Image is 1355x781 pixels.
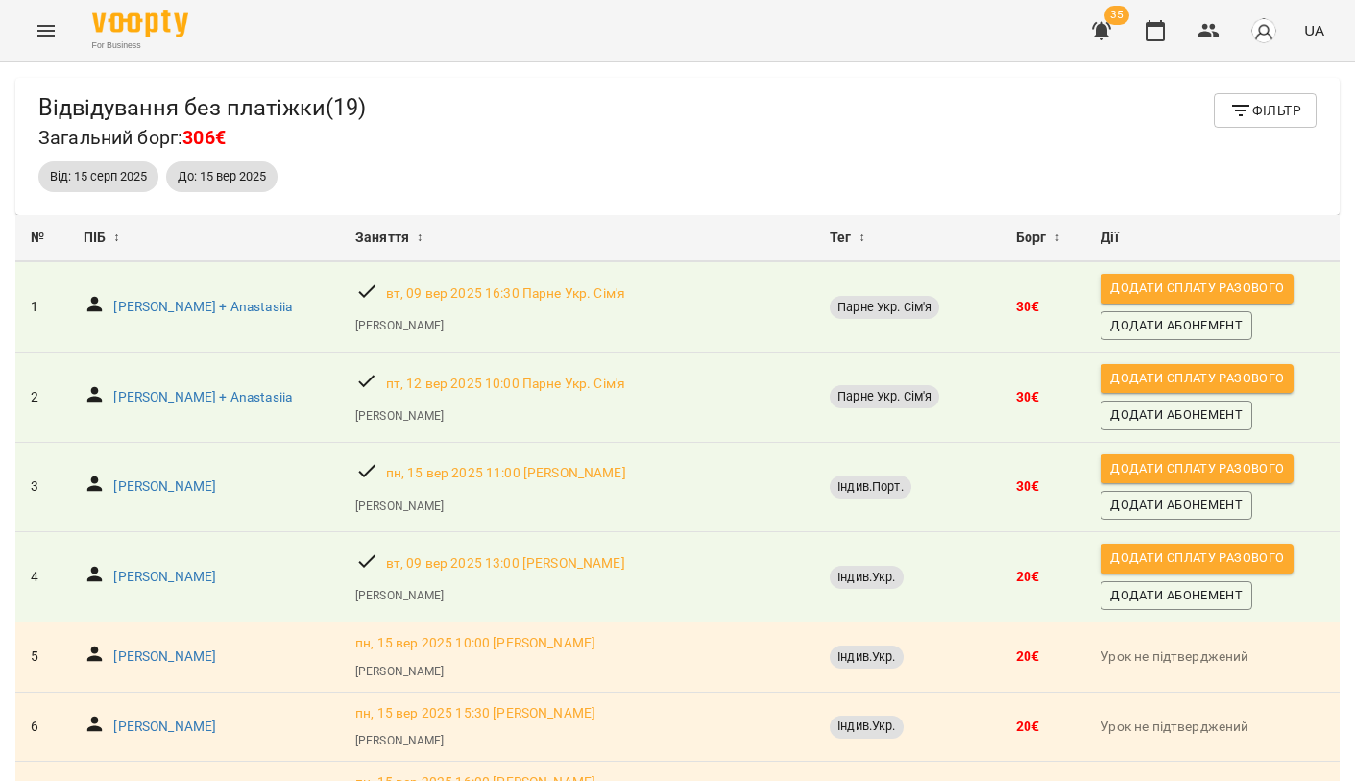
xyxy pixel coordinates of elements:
[38,168,158,185] span: Від: 15 серп 2025
[830,648,903,666] span: Індив.Укр.
[15,353,68,443] td: 2
[1016,389,1039,404] b: 30 €
[1016,299,1039,314] b: 30 €
[1110,315,1243,336] span: Додати Абонемент
[355,704,595,723] a: пн, 15 вер 2025 15:30 [PERSON_NAME]
[1110,278,1284,299] span: Додати сплату разового
[1110,495,1243,516] span: Додати Абонемент
[1101,274,1294,303] button: Додати сплату разового
[31,227,53,250] div: №
[1054,227,1060,250] span: ↕
[830,299,939,316] span: Парне Укр. Сім'я
[1101,454,1294,483] button: Додати сплату разового
[1101,364,1294,393] button: Додати сплату разового
[1304,20,1324,40] span: UA
[15,692,68,762] td: 6
[355,317,444,334] a: [PERSON_NAME]
[1101,647,1324,667] p: Урок не підтверджений
[830,718,903,735] span: Індив.Укр.
[1110,458,1284,479] span: Додати сплату разового
[1101,401,1252,429] button: Додати Абонемент
[1101,491,1252,520] button: Додати Абонемент
[1229,99,1301,122] span: Фільтр
[38,93,366,123] h5: Відвідування без платіжки ( 19 )
[1101,581,1252,610] button: Додати Абонемент
[1101,718,1324,737] p: Урок не підтверджений
[1101,227,1324,250] div: Дії
[355,498,444,515] a: [PERSON_NAME]
[166,168,278,185] span: До: 15 вер 2025
[830,227,851,250] span: Тег
[15,532,68,622] td: 4
[386,284,626,304] a: вт, 09 вер 2025 16:30 Парне Укр. Сім'я
[38,123,366,153] h6: Загальний борг:
[1016,719,1039,734] b: 20 €
[1016,648,1039,664] b: 20 €
[355,663,444,680] a: [PERSON_NAME]
[15,262,68,352] td: 1
[830,569,903,586] span: Індив.Укр.
[1110,585,1243,606] span: Додати Абонемент
[23,8,69,54] button: Menu
[386,464,626,483] a: пн, 15 вер 2025 11:00 [PERSON_NAME]
[182,127,226,149] span: 306€
[1101,544,1294,573] button: Додати сплату разового
[15,622,68,693] td: 5
[92,39,188,52] span: For Business
[113,227,119,250] span: ↕
[15,442,68,532] td: 3
[1214,93,1317,128] button: Фільтр
[1250,17,1277,44] img: avatar_s.png
[417,227,423,250] span: ↕
[113,477,216,497] a: [PERSON_NAME]
[859,227,865,250] span: ↕
[1016,227,1047,250] span: Борг
[355,587,444,604] a: [PERSON_NAME]
[113,647,216,667] a: [PERSON_NAME]
[1110,404,1243,426] span: Додати Абонемент
[1104,6,1129,25] span: 35
[355,227,409,250] span: Заняття
[1110,548,1284,569] span: Додати сплату разового
[1101,311,1252,340] button: Додати Абонемент
[386,375,626,394] a: пт, 12 вер 2025 10:00 Парне Укр. Сім'я
[113,568,216,587] a: [PERSON_NAME]
[386,554,625,574] a: вт, 09 вер 2025 13:00 [PERSON_NAME]
[1016,569,1039,584] b: 20 €
[113,388,292,407] a: [PERSON_NAME] + Anastasiia
[355,732,444,749] a: [PERSON_NAME]
[355,634,595,653] a: пн, 15 вер 2025 10:00 [PERSON_NAME]
[84,227,106,250] span: ПІБ
[1016,478,1039,494] b: 30 €
[830,388,939,405] span: Парне Укр. Сім'я
[1296,12,1332,48] button: UA
[355,407,444,425] a: [PERSON_NAME]
[113,718,216,737] a: [PERSON_NAME]
[113,298,292,317] a: [PERSON_NAME] + Anastasiia
[92,10,188,37] img: Voopty Logo
[830,478,911,496] span: Індив.Порт.
[1110,368,1284,389] span: Додати сплату разового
